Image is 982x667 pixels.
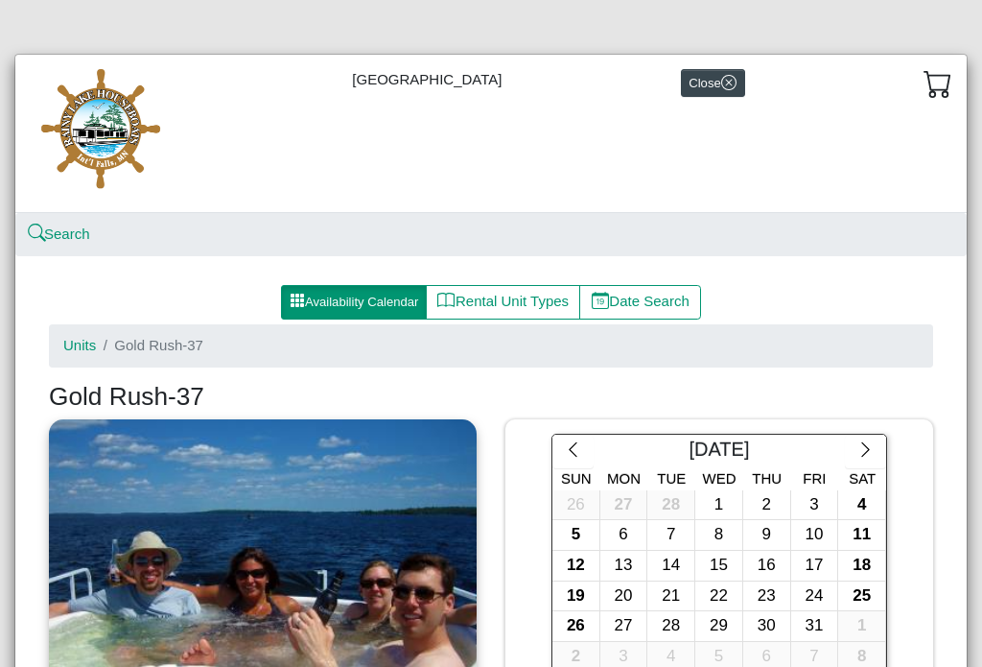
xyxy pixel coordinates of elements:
[856,441,875,459] svg: chevron right
[791,520,839,551] button: 10
[791,490,839,521] button: 3
[838,582,886,612] button: 25
[743,490,790,520] div: 2
[63,337,96,353] a: Units
[845,435,886,469] button: chevron right
[791,582,838,611] div: 24
[657,470,686,487] span: Tue
[838,520,885,550] div: 11
[838,520,886,551] button: 11
[552,520,599,550] div: 5
[791,551,838,581] div: 17
[647,551,694,581] div: 14
[647,611,695,642] button: 28
[695,582,743,612] button: 22
[15,55,967,213] div: [GEOGRAPHIC_DATA]
[695,551,743,582] button: 15
[607,470,641,487] span: Mon
[592,292,610,310] svg: calendar date
[552,551,600,582] button: 12
[838,551,886,582] button: 18
[752,470,782,487] span: Thu
[552,611,599,641] div: 26
[838,551,885,581] div: 18
[647,611,694,641] div: 28
[30,226,44,241] svg: search
[290,293,305,308] svg: grid3x3 gap fill
[30,69,174,198] img: 55466189-bbd8-41c3-ab33-5e957c8145a3.jpg
[600,520,648,551] button: 6
[552,490,600,521] button: 26
[791,611,838,641] div: 31
[647,551,695,582] button: 14
[743,611,791,642] button: 30
[600,490,647,520] div: 27
[743,582,790,611] div: 23
[600,551,647,581] div: 13
[838,490,885,520] div: 4
[600,611,648,642] button: 27
[600,611,647,641] div: 27
[849,470,876,487] span: Sat
[743,551,791,582] button: 16
[743,520,791,551] button: 9
[743,520,790,550] div: 9
[791,611,839,642] button: 31
[721,75,736,90] svg: x circle
[743,551,790,581] div: 16
[600,551,648,582] button: 13
[30,226,90,242] a: searchSearch
[647,490,694,520] div: 28
[791,520,838,550] div: 10
[703,470,736,487] span: Wed
[838,611,886,642] button: 1
[49,382,933,413] h3: Gold Rush-37
[552,582,600,612] button: 19
[743,582,791,612] button: 23
[281,285,427,320] button: grid3x3 gap fillAvailability Calendar
[695,551,742,581] div: 15
[681,69,745,97] button: Closex circle
[803,470,826,487] span: Fri
[791,551,839,582] button: 17
[594,435,845,469] div: [DATE]
[695,520,742,550] div: 8
[695,582,742,611] div: 22
[552,435,594,469] button: chevron left
[695,490,742,520] div: 1
[552,551,599,581] div: 12
[791,490,838,520] div: 3
[600,520,647,550] div: 6
[695,490,743,521] button: 1
[579,285,701,320] button: calendar dateDate Search
[647,520,694,550] div: 7
[552,611,600,642] button: 26
[114,337,203,353] span: Gold Rush-37
[564,441,582,459] svg: chevron left
[437,292,456,310] svg: book
[600,582,647,611] div: 20
[647,582,694,611] div: 21
[838,490,886,521] button: 4
[924,69,952,98] svg: cart
[561,470,592,487] span: Sun
[600,582,648,612] button: 20
[791,582,839,612] button: 24
[552,582,599,611] div: 19
[647,520,695,551] button: 7
[695,611,743,642] button: 29
[838,611,885,641] div: 1
[647,490,695,521] button: 28
[695,611,742,641] div: 29
[695,520,743,551] button: 8
[426,285,580,320] button: bookRental Unit Types
[743,611,790,641] div: 30
[552,490,599,520] div: 26
[647,582,695,612] button: 21
[600,490,648,521] button: 27
[552,520,600,551] button: 5
[838,582,885,611] div: 25
[743,490,791,521] button: 2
